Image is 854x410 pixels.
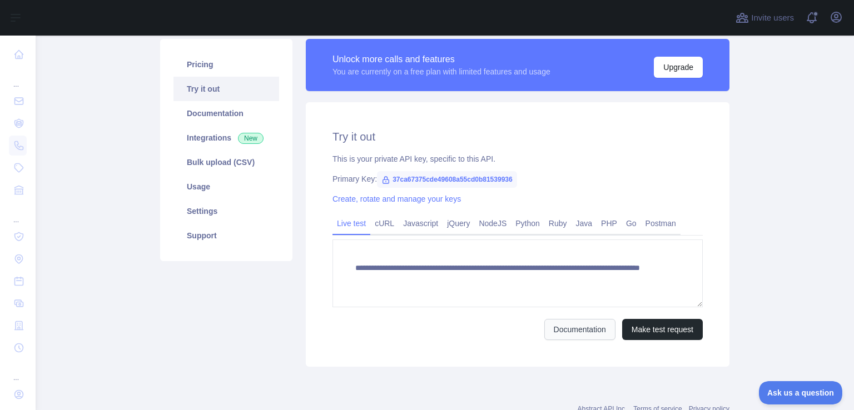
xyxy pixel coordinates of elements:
[733,9,796,27] button: Invite users
[597,214,622,232] a: PHP
[332,194,461,203] a: Create, rotate and manage your keys
[173,150,279,174] a: Bulk upload (CSV)
[173,174,279,199] a: Usage
[332,129,703,144] h2: Try it out
[622,319,703,340] button: Make test request
[370,214,399,232] a: cURL
[332,66,550,77] div: You are currently on a free plan with limited features and usage
[9,67,27,89] div: ...
[443,214,474,232] a: jQuery
[173,101,279,126] a: Documentation
[654,57,703,78] button: Upgrade
[332,153,703,164] div: This is your private API key, specific to this API.
[332,214,370,232] a: Live test
[511,214,544,232] a: Python
[238,133,264,144] span: New
[544,214,572,232] a: Ruby
[9,360,27,382] div: ...
[332,173,703,184] div: Primary Key:
[173,199,279,223] a: Settings
[332,53,550,66] div: Unlock more calls and features
[572,214,597,232] a: Java
[173,77,279,101] a: Try it out
[399,214,443,232] a: Javascript
[9,202,27,224] div: ...
[173,223,279,248] a: Support
[622,214,641,232] a: Go
[544,319,615,340] a: Documentation
[641,214,681,232] a: Postman
[377,171,517,188] span: 37ca67375cde49608a55cd0b81539936
[474,214,511,232] a: NodeJS
[173,126,279,150] a: Integrations New
[173,52,279,77] a: Pricing
[751,12,794,24] span: Invite users
[759,381,843,404] iframe: Toggle Customer Support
